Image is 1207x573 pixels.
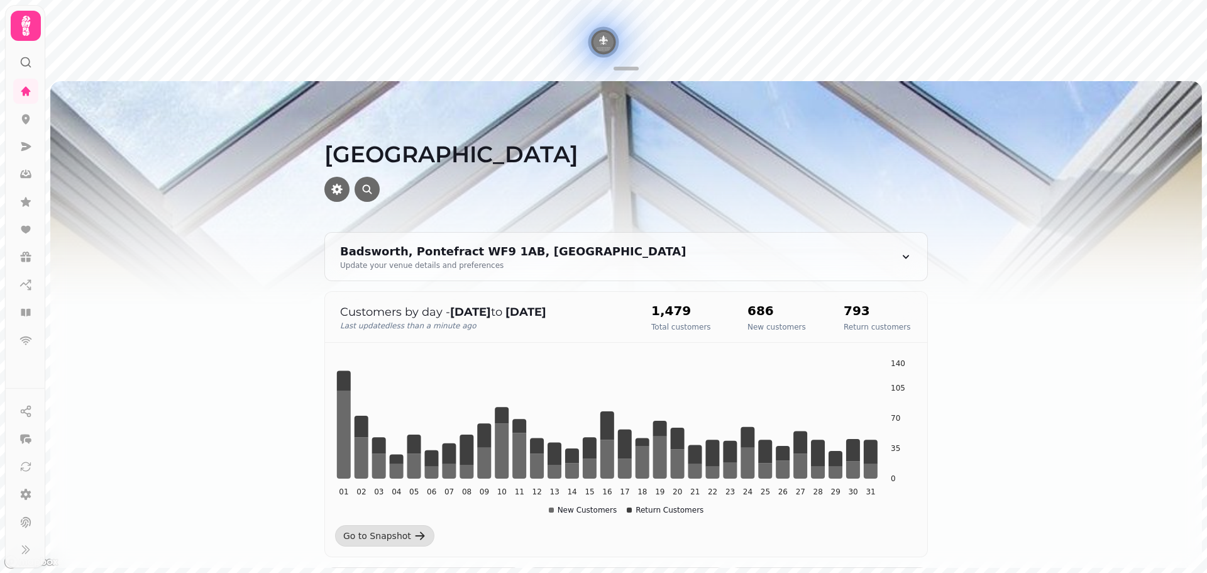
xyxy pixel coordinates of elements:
tspan: 19 [655,487,664,496]
tspan: 23 [725,487,735,496]
tspan: 0 [891,474,896,483]
button: Rogerthorpe Manor Hotel [593,32,614,52]
div: Map marker [593,32,614,56]
div: New Customers [549,505,617,515]
tspan: 22 [708,487,717,496]
tspan: 10 [497,487,507,496]
tspan: 26 [778,487,788,496]
tspan: 03 [374,487,383,496]
h2: 793 [844,302,910,320]
div: Go to Snapshot [343,530,411,542]
tspan: 28 [813,487,823,496]
h2: 1,479 [651,302,711,320]
tspan: 14 [567,487,576,496]
tspan: 05 [409,487,419,496]
a: Mapbox logo [4,555,59,569]
strong: [DATE] [505,305,546,319]
tspan: 105 [891,384,905,392]
p: Return customers [844,322,910,332]
tspan: 29 [831,487,840,496]
tspan: 04 [392,487,401,496]
p: New customers [747,322,806,332]
strong: [DATE] [450,305,491,319]
tspan: 24 [743,487,752,496]
tspan: 31 [866,487,875,496]
tspan: 15 [585,487,594,496]
tspan: 02 [356,487,366,496]
tspan: 27 [796,487,805,496]
div: Return Customers [627,505,703,515]
tspan: 06 [427,487,436,496]
tspan: 13 [550,487,559,496]
div: Update your venue details and preferences [340,260,686,270]
h1: [GEOGRAPHIC_DATA] [324,111,928,167]
p: Customers by day - to [340,303,626,321]
a: Go to Snapshot [335,525,434,547]
tspan: 01 [339,487,348,496]
div: Badsworth, Pontefract WF9 1AB, [GEOGRAPHIC_DATA] [340,243,686,260]
tspan: 30 [848,487,857,496]
img: Background [50,81,1202,396]
p: Last updated less than a minute ago [340,321,626,331]
tspan: 25 [761,487,770,496]
tspan: 70 [891,414,900,423]
tspan: 140 [891,359,905,368]
tspan: 16 [602,487,612,496]
tspan: 17 [620,487,629,496]
tspan: 21 [690,487,700,496]
tspan: 20 [673,487,682,496]
p: Total customers [651,322,711,332]
h2: 686 [747,302,806,320]
tspan: 35 [891,444,900,453]
tspan: 09 [480,487,489,496]
tspan: 07 [444,487,454,496]
tspan: 18 [637,487,647,496]
tspan: 12 [532,487,542,496]
tspan: 11 [515,487,524,496]
tspan: 08 [462,487,471,496]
